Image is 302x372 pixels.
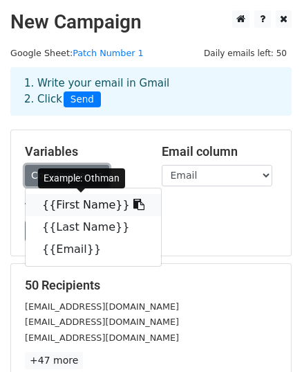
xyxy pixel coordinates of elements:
h5: Variables [25,144,141,159]
a: {{Email}} [26,238,161,260]
div: 1. Write your email in Gmail 2. Click [14,76,288,107]
h2: New Campaign [10,10,292,34]
a: Copy/paste... [25,165,109,186]
h5: Email column [162,144,278,159]
small: [EMAIL_ADDRESS][DOMAIN_NAME] [25,301,179,312]
span: Send [64,91,101,108]
span: Daily emails left: 50 [199,46,292,61]
small: [EMAIL_ADDRESS][DOMAIN_NAME] [25,317,179,327]
a: {{Last Name}} [26,216,161,238]
iframe: Chat Widget [233,305,302,372]
a: +47 more [25,352,83,369]
a: Daily emails left: 50 [199,48,292,58]
small: [EMAIL_ADDRESS][DOMAIN_NAME] [25,333,179,343]
a: {{First Name}} [26,194,161,216]
small: Google Sheet: [10,48,144,58]
a: Patch Number 1 [73,48,143,58]
div: Example: Othman [38,168,125,188]
h5: 50 Recipients [25,278,277,293]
